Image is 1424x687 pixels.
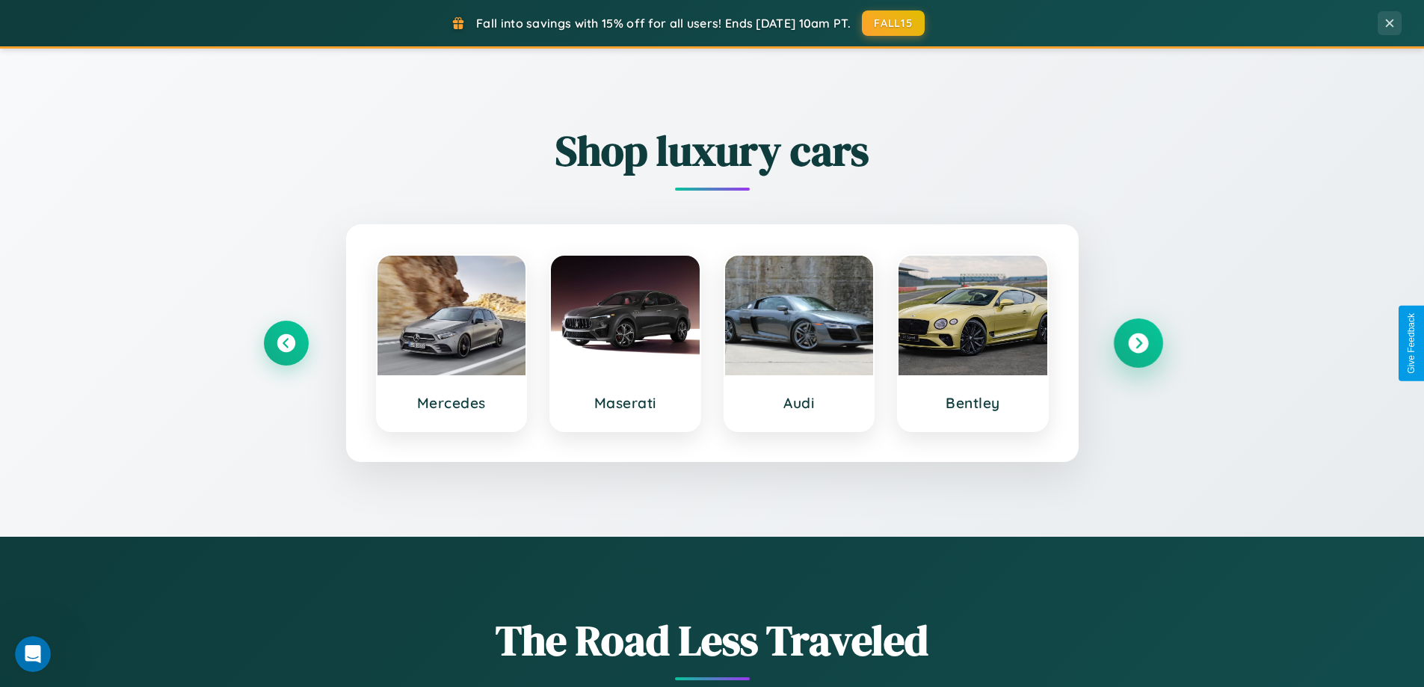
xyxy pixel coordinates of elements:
h3: Bentley [913,394,1032,412]
h3: Mercedes [392,394,511,412]
iframe: Intercom live chat [15,636,51,672]
button: FALL15 [862,10,925,36]
h3: Audi [740,394,859,412]
h2: Shop luxury cars [264,122,1161,179]
span: Fall into savings with 15% off for all users! Ends [DATE] 10am PT. [476,16,851,31]
h3: Maserati [566,394,685,412]
h1: The Road Less Traveled [264,611,1161,669]
div: Give Feedback [1406,313,1417,374]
